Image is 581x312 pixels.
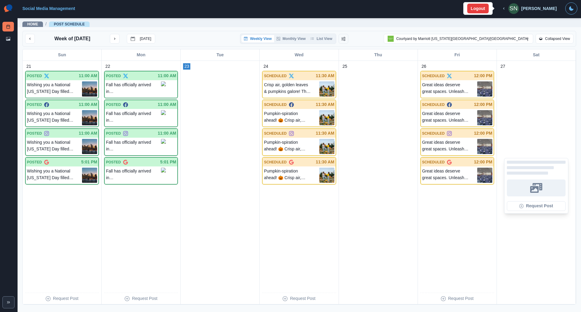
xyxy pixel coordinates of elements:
[418,49,497,61] div: Fri
[106,110,161,124] p: Fall has officially arrived in [GEOGRAPHIC_DATA]! 🧡 Time for cozy sweaters, crisp air, and a geta...
[27,102,42,107] p: POSTED
[510,1,518,16] div: Sherryanne Nieves
[316,159,334,165] p: 11:30 AM
[260,49,339,61] div: Wed
[264,110,319,125] p: Pumpkin-spiration ahead! 🎃 Crisp air, golden leaves, and pumpkin patches are calling at the @quee...
[467,4,489,13] button: Logout
[422,139,477,154] p: Great ideas deserve great spaces. Unleash your team's potential in our dynamic meeting rooms, des...
[106,102,121,107] p: POSTED
[422,110,477,125] p: Great ideas deserve great spaces. Unleash your team's potential in our dynamic meeting rooms, des...
[319,139,334,154] img: qwz4ndunw1smppge8cge
[319,81,334,97] img: qwz4ndunw1smppge8cge
[477,139,492,154] img: yqbliocraqlh5pu6jqfi
[140,37,151,41] p: [DATE]
[264,168,319,183] p: Pumpkin-spiration ahead! 🎃 Crisp air, golden leaves, and pumpkin patches are calling at the @quee...
[79,130,97,136] p: 11:00 AM
[422,168,477,183] p: Great ideas deserve great spaces. Unleash your team's potential in our dynamic meeting rooms, des...
[27,81,82,97] p: Wishing you a National [US_STATE] Day filled with the magic that only this state can offer. 🥂 📷: ...
[82,168,97,183] img: zrbzbxoutgh9gtrbovrb
[26,63,31,70] p: 21
[79,73,97,79] p: 11:00 AM
[264,73,287,79] p: SCHEDULED
[102,49,181,61] div: Mon
[161,168,166,181] img: mfc4aiw2zd7sx9iarip5
[184,63,189,70] p: 23
[82,139,97,154] img: zrbzbxoutgh9gtrbovrb
[308,35,335,42] button: List View
[319,110,334,125] img: qwz4ndunw1smppge8cge
[422,159,445,165] p: SCHEDULED
[160,159,176,165] p: 5:01 PM
[339,34,348,44] button: Change View Order
[54,22,85,26] a: Post Schedule
[106,159,121,165] p: POSTED
[274,35,308,42] button: Monthly View
[2,34,14,44] a: Media Library
[106,168,161,181] p: Fall has officially arrived in [GEOGRAPHIC_DATA]! 🧡 Time for cozy sweaters, crisp air, and a geta...
[497,2,562,15] button: [PERSON_NAME]
[241,35,274,42] button: Weekly View
[2,22,14,31] a: Post Schedule
[264,159,287,165] p: SCHEDULED
[158,130,176,136] p: 11:00 AM
[127,34,155,44] button: go to today
[161,139,166,153] img: mfc4aiw2zd7sx9iarip5
[27,73,42,79] p: POSTED
[158,73,176,79] p: 11:00 AM
[264,102,287,107] p: SCHEDULED
[22,21,90,27] nav: breadcrumb
[422,102,445,107] p: SCHEDULED
[105,63,110,70] p: 22
[82,110,97,125] img: zrbzbxoutgh9gtrbovrb
[53,295,78,302] p: Request Post
[54,35,90,42] p: Week of [DATE]
[316,101,334,108] p: 11:30 AM
[474,159,492,165] p: 12:00 PM
[22,6,75,11] a: Social Media Management
[27,22,38,26] a: Home
[79,101,97,108] p: 11:00 AM
[422,131,445,136] p: SCHEDULED
[319,168,334,183] img: qwz4ndunw1smppge8cge
[388,36,394,42] img: 458636457502366
[27,110,82,125] p: Wishing you a National [US_STATE] Day filled with the magic that only this state can offer. 🥂 📷: ...
[106,81,161,95] p: Fall has officially arrived in [GEOGRAPHIC_DATA]! 🧡 Time for cozy sweaters, crisp air, and a geta...
[110,34,120,44] button: next month
[316,130,334,136] p: 11:30 AM
[25,34,35,44] button: previous month
[27,139,82,154] p: Wishing you a National [US_STATE] Day filled with the magic that only this state can offer. 🥂 📷: ...
[161,81,166,95] img: mfc4aiw2zd7sx9iarip5
[536,34,573,44] button: Collapsed View
[158,101,176,108] p: 11:00 AM
[27,168,82,183] p: Wishing you a National [US_STATE] Day filled with the magic that only this state can offer. 🥂 📷: ...
[27,159,42,165] p: POSTED
[565,2,577,15] button: Toggle Mode
[82,81,97,97] img: zrbzbxoutgh9gtrbovrb
[422,73,445,79] p: SCHEDULED
[161,110,166,124] img: mfc4aiw2zd7sx9iarip5
[507,201,566,211] button: Request Post
[264,139,319,154] p: Pumpkin-spiration ahead! 🎃 Crisp air, golden leaves, and pumpkin patches are calling at the @quee...
[474,73,492,79] p: 12:00 PM
[106,131,121,136] p: POSTED
[132,295,157,302] p: Request Post
[316,73,334,79] p: 11:30 AM
[264,81,319,97] p: Crisp air, golden leaves & pumpkins galore! The @queensfarm Fall Festival runs all October. 🎶 Hay...
[384,34,533,44] button: Courtyard by Marriott [US_STATE][GEOGRAPHIC_DATA]/[GEOGRAPHIC_DATA]
[2,296,15,308] button: Expand
[501,63,505,70] p: 27
[477,168,492,183] img: yqbliocraqlh5pu6jqfi
[477,110,492,125] img: yqbliocraqlh5pu6jqfi
[290,295,315,302] p: Request Post
[264,63,268,70] p: 24
[106,73,121,79] p: POSTED
[474,101,492,108] p: 12:00 PM
[339,49,418,61] div: Thu
[181,49,260,61] div: Tue
[422,81,477,97] p: Great ideas deserve great spaces. Unleash your team's potential in our dynamic meeting rooms, des...
[27,131,42,136] p: POSTED
[45,21,47,27] span: /
[264,131,287,136] p: SCHEDULED
[477,81,492,97] img: yqbliocraqlh5pu6jqfi
[343,63,347,70] p: 25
